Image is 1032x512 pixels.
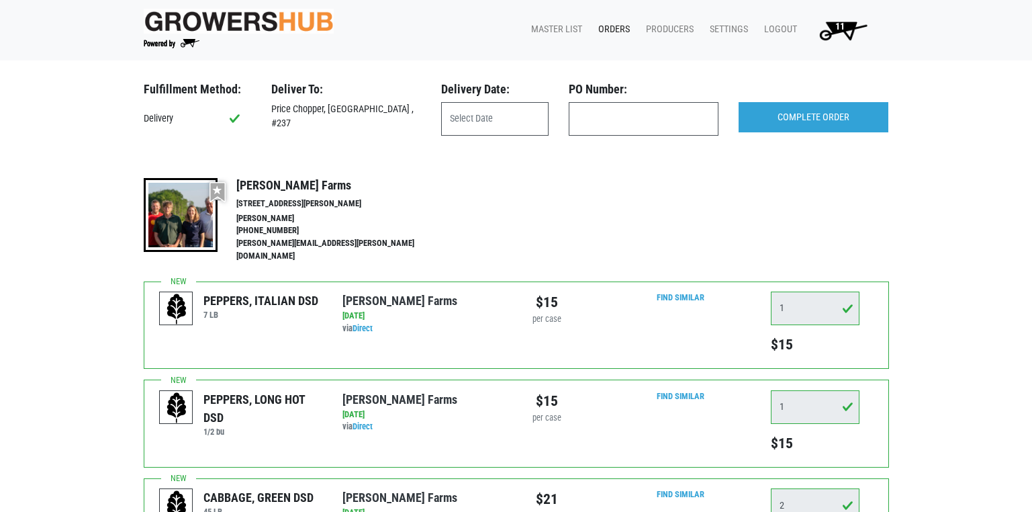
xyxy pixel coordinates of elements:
[342,294,457,308] a: [PERSON_NAME] Farms
[203,310,318,320] h6: 7 LB
[271,82,421,97] h3: Deliver To:
[353,421,373,431] a: Direct
[835,21,845,32] span: 11
[353,323,373,333] a: Direct
[342,421,506,433] div: via
[342,310,506,323] div: [DATE]
[203,488,314,507] div: CABBAGE, GREEN DSD
[771,390,859,424] input: Qty
[813,17,873,44] img: Cart
[526,292,567,313] div: $15
[261,102,431,131] div: Price Chopper, [GEOGRAPHIC_DATA] , #237
[753,17,802,42] a: Logout
[144,82,251,97] h3: Fulfillment Method:
[699,17,753,42] a: Settings
[236,198,443,210] li: [STREET_ADDRESS][PERSON_NAME]
[236,178,443,193] h4: [PERSON_NAME] Farms
[771,336,859,353] h5: $15
[236,237,443,263] li: [PERSON_NAME][EMAIL_ADDRESS][PERSON_NAME][DOMAIN_NAME]
[526,488,567,510] div: $21
[441,102,549,136] input: Select Date
[520,17,588,42] a: Master List
[771,435,859,452] h5: $15
[657,489,704,499] a: Find Similar
[739,102,888,133] input: COMPLETE ORDER
[236,224,443,237] li: [PHONE_NUMBER]
[236,212,443,225] li: [PERSON_NAME]
[588,17,635,42] a: Orders
[657,292,704,302] a: Find Similar
[203,292,318,310] div: PEPPERS, ITALIAN DSD
[802,17,878,44] a: 11
[144,39,199,48] img: Powered by Big Wheelbarrow
[342,490,457,505] a: [PERSON_NAME] Farms
[203,390,322,427] div: PEPPERS, LONG HOT DSD
[203,427,322,437] h6: 1/2 bu
[569,82,718,97] h3: PO Number:
[342,409,506,421] div: [DATE]
[342,392,457,407] a: [PERSON_NAME] Farms
[160,292,193,326] img: placeholder-variety-43d6402dacf2d531de610a020419775a.svg
[657,391,704,401] a: Find Similar
[144,9,334,34] img: original-fc7597fdc6adbb9d0e2ae620e786d1a2.jpg
[771,292,859,325] input: Qty
[160,391,193,425] img: placeholder-variety-43d6402dacf2d531de610a020419775a.svg
[526,390,567,412] div: $15
[526,412,567,425] div: per case
[342,323,506,335] div: via
[144,178,218,252] img: thumbnail-8a08f3346781c529aa742b86dead986c.jpg
[635,17,699,42] a: Producers
[441,82,549,97] h3: Delivery Date:
[526,313,567,326] div: per case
